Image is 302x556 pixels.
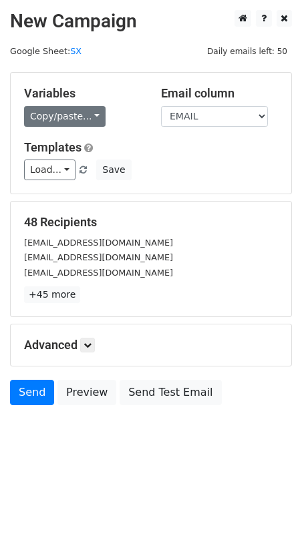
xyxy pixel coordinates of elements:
h2: New Campaign [10,10,292,33]
small: [EMAIL_ADDRESS][DOMAIN_NAME] [24,238,173,248]
h5: Email column [161,86,278,101]
small: [EMAIL_ADDRESS][DOMAIN_NAME] [24,268,173,278]
h5: Advanced [24,338,278,352]
button: Save [96,160,131,180]
a: Load... [24,160,75,180]
a: SX [70,46,82,56]
a: Copy/paste... [24,106,106,127]
iframe: Chat Widget [235,492,302,556]
a: Send [10,380,54,405]
h5: 48 Recipients [24,215,278,230]
small: [EMAIL_ADDRESS][DOMAIN_NAME] [24,252,173,262]
a: +45 more [24,286,80,303]
h5: Variables [24,86,141,101]
a: Preview [57,380,116,405]
a: Templates [24,140,82,154]
a: Send Test Email [120,380,221,405]
span: Daily emails left: 50 [202,44,292,59]
small: Google Sheet: [10,46,82,56]
a: Daily emails left: 50 [202,46,292,56]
